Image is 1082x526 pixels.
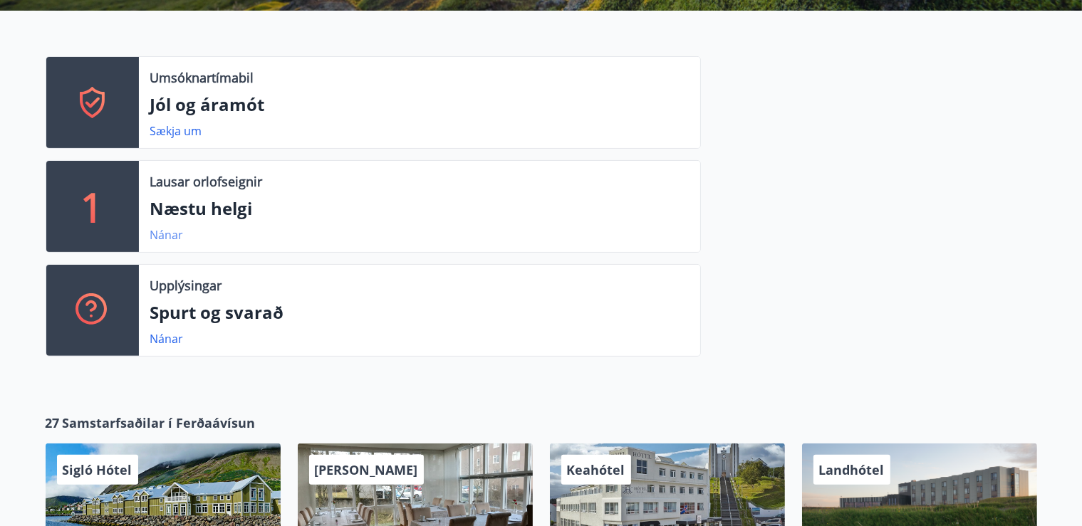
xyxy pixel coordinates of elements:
span: [PERSON_NAME] [315,461,418,478]
p: Jól og áramót [150,93,689,117]
p: Næstu helgi [150,196,689,221]
p: Umsóknartímabil [150,68,254,87]
p: 1 [81,179,104,233]
span: Landhótel [819,461,885,478]
span: Samstarfsaðilar í Ferðaávísun [63,414,256,432]
span: Sigló Hótel [63,461,132,478]
a: Sækja um [150,123,202,139]
a: Nánar [150,227,184,243]
span: 27 [46,414,60,432]
p: Lausar orlofseignir [150,172,263,191]
span: Keahótel [567,461,625,478]
p: Spurt og svarað [150,300,689,325]
a: Nánar [150,331,184,347]
p: Upplýsingar [150,276,222,295]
